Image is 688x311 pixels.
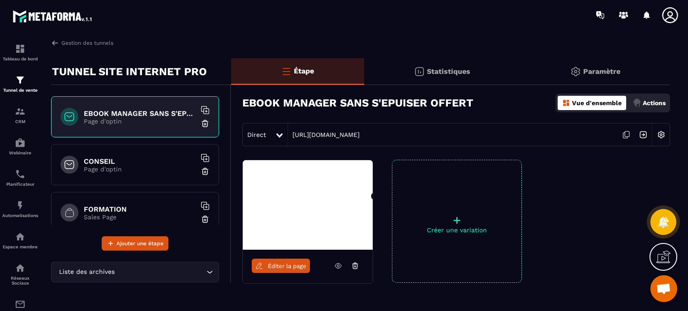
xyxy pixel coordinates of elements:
[288,131,360,138] a: [URL][DOMAIN_NAME]
[570,66,581,77] img: setting-gr.5f69749f.svg
[2,99,38,131] a: formationformationCRM
[243,160,373,250] img: image
[52,63,207,81] p: TUNNEL SITE INTERNET PRO
[427,67,470,76] p: Statistiques
[13,8,93,24] img: logo
[252,259,310,273] a: Éditer la page
[281,66,292,77] img: bars-o.4a397970.svg
[84,109,196,118] h6: EBOOK MANAGER SANS S'EPUISER OFFERT
[2,119,38,124] p: CRM
[51,262,219,282] div: Search for option
[2,150,38,155] p: Webinaire
[15,231,26,242] img: automations
[15,200,26,211] img: automations
[15,43,26,54] img: formation
[102,236,168,251] button: Ajouter une étape
[15,137,26,148] img: automations
[201,215,210,224] img: trash
[51,39,59,47] img: arrow
[392,214,521,226] p: +
[116,267,204,277] input: Search for option
[2,131,38,162] a: automationsautomationsWebinaire
[84,118,196,125] p: Page d'optin
[414,66,425,77] img: stats.20deebd0.svg
[2,182,38,187] p: Planificateur
[643,99,666,107] p: Actions
[2,56,38,61] p: Tableau de bord
[242,97,473,109] h3: EBOOK MANAGER SANS S'EPUISER OFFERT
[633,99,641,107] img: actions.d6e523a2.png
[15,299,26,310] img: email
[268,263,306,269] span: Éditer la page
[15,169,26,179] img: scheduler
[2,276,38,285] p: Réseaux Sociaux
[84,157,196,166] h6: CONSEIL
[2,88,38,93] p: Tunnel de vente
[562,99,570,107] img: dashboard-orange.40269519.svg
[2,193,38,225] a: automationsautomationsAutomatisations
[2,225,38,256] a: automationsautomationsEspace membre
[392,226,521,234] p: Créer une variation
[2,162,38,193] a: schedulerschedulerPlanificateur
[2,256,38,292] a: social-networksocial-networkRéseaux Sociaux
[84,166,196,173] p: Page d'optin
[15,263,26,273] img: social-network
[294,67,314,75] p: Étape
[2,37,38,68] a: formationformationTableau de bord
[2,244,38,249] p: Espace membre
[2,68,38,99] a: formationformationTunnel de vente
[247,131,266,138] span: Direct
[572,99,622,107] p: Vue d'ensemble
[653,126,670,143] img: setting-w.858f3a88.svg
[635,126,652,143] img: arrow-next.bcc2205e.svg
[84,213,196,221] p: Sales Page
[57,267,116,277] span: Liste des archives
[583,67,620,76] p: Paramètre
[116,239,163,248] span: Ajouter une étape
[84,205,196,213] h6: FORMATION
[650,275,677,302] a: Ouvrir le chat
[51,39,113,47] a: Gestion des tunnels
[201,167,210,176] img: trash
[201,119,210,128] img: trash
[15,75,26,85] img: formation
[2,213,38,218] p: Automatisations
[15,106,26,117] img: formation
